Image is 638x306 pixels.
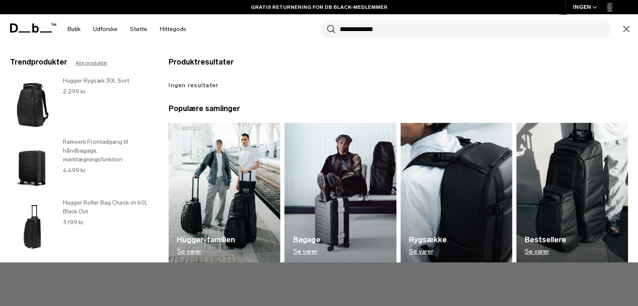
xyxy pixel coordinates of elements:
img: Db [169,123,280,264]
font: Alle produkter [76,60,107,66]
a: Alle produkter [76,59,107,67]
img: Hugger Rygsæk 30L Sort [10,76,55,133]
font: 4.499 kr. [63,167,86,174]
font: Bagage [293,235,320,244]
a: Hittegods [160,14,186,44]
font: 2.299 kr. [63,88,86,95]
font: Ramverk Frontadgang til håndbagage, mørklægningsfunktion [63,138,128,163]
font: Rygsække [409,235,447,244]
font: Bestsellere [525,235,566,244]
a: Db Bagage Se varer [284,123,396,264]
font: Ingen resultater [169,82,219,89]
a: Db Rygsække Se varer [401,123,512,264]
font: Se varer [293,247,317,255]
font: 3.199 kr. [63,219,84,226]
a: Udforske [93,14,117,44]
font: Hugger Roller Bag Check-in 60L Black Out [63,199,148,215]
font: Butik [68,26,81,33]
nav: Hovednavigation [61,14,193,44]
a: Hugger Roller Bag Check-in 60L Black Out Hugger Roller Bag Check-in 60L Black Out 3.199 kr. [10,198,152,255]
font: Hugger-familien [177,235,235,244]
font: INGEN [573,4,591,10]
font: GRATIS RETURNERING FOR DB BLACK-MEDLEMMER [251,4,388,10]
a: Db Hugger-familien Se varer [169,123,280,264]
font: Udforske [93,26,117,33]
font: Se varer [177,247,201,255]
a: Ramverk Frontadgang til håndbagage, mørklægningsfunktion Ramverk Frontadgang til håndbagage, mørk... [10,137,152,194]
img: Ramverk Frontadgang til håndbagage, mørklægningsfunktion [10,137,55,194]
img: Db [284,123,396,264]
font: Se varer [525,247,549,255]
font: Hugger Rygsæk 30L Sort [63,77,129,84]
a: Hugger Rygsæk 30L Sort Hugger Rygsæk 30L Sort 2.299 kr. [10,76,152,133]
img: Hugger Roller Bag Check-in 60L Black Out [10,198,55,255]
a: Butik [68,14,81,44]
font: Se varer [409,247,433,255]
font: Hittegods [160,26,186,33]
a: Db Bestsellere Se varer [516,123,628,264]
font: Populære samlinger [169,104,240,113]
font: Trendprodukter [10,57,67,67]
font: Produktresultater [169,57,234,67]
font: Støtte [130,26,147,33]
a: Støtte [130,14,147,44]
img: Db [401,123,512,264]
img: Db [516,123,628,264]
